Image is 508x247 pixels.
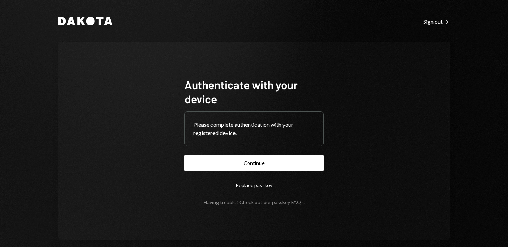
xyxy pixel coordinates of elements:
[204,199,305,205] div: Having trouble? Check out our .
[423,17,450,25] a: Sign out
[272,199,304,206] a: passkey FAQs
[423,18,450,25] div: Sign out
[184,77,324,106] h1: Authenticate with your device
[184,155,324,171] button: Continue
[184,177,324,194] button: Replace passkey
[193,120,315,137] div: Please complete authentication with your registered device.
